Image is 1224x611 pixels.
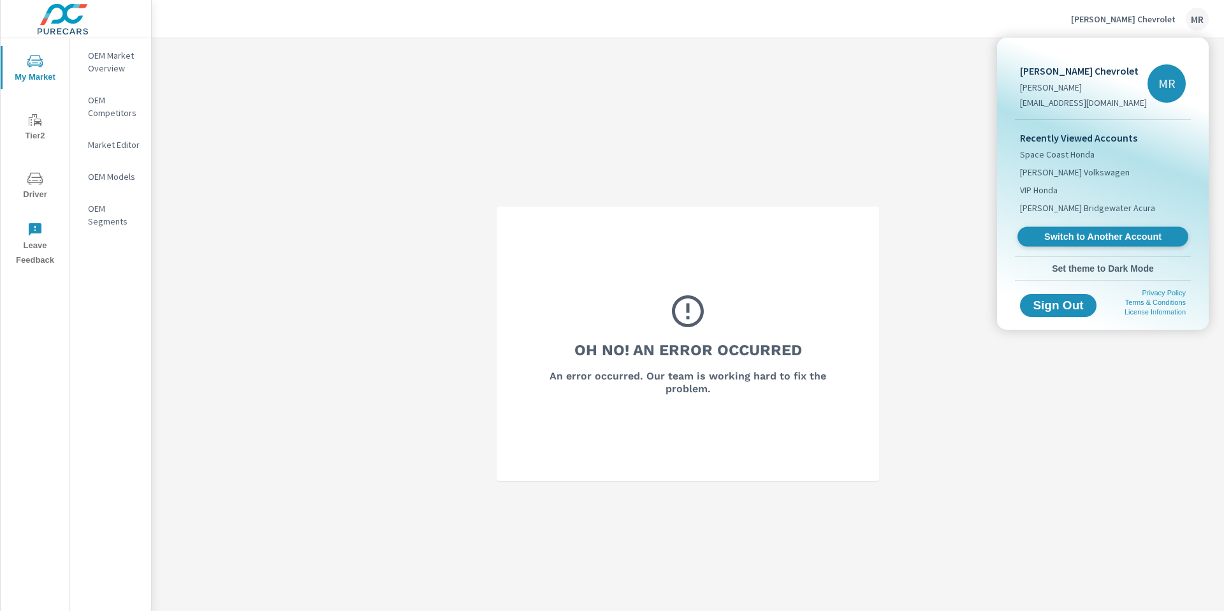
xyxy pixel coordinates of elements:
[1020,166,1130,179] span: [PERSON_NAME] Volkswagen
[1017,227,1188,247] a: Switch to Another Account
[1125,308,1186,316] a: License Information
[1125,298,1186,306] a: Terms & Conditions
[1020,263,1186,274] span: Set theme to Dark Mode
[1147,64,1186,103] div: MR
[1020,148,1095,161] span: Space Coast Honda
[1020,184,1058,196] span: VIP Honda
[1020,96,1147,109] p: [EMAIL_ADDRESS][DOMAIN_NAME]
[1020,81,1147,94] p: [PERSON_NAME]
[1015,257,1191,280] button: Set theme to Dark Mode
[1020,63,1147,78] p: [PERSON_NAME] Chevrolet
[1020,130,1186,145] p: Recently Viewed Accounts
[1142,289,1186,297] a: Privacy Policy
[1020,202,1155,214] span: [PERSON_NAME] Bridgewater Acura
[1020,294,1096,317] button: Sign Out
[1030,300,1086,311] span: Sign Out
[1024,231,1181,243] span: Switch to Another Account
